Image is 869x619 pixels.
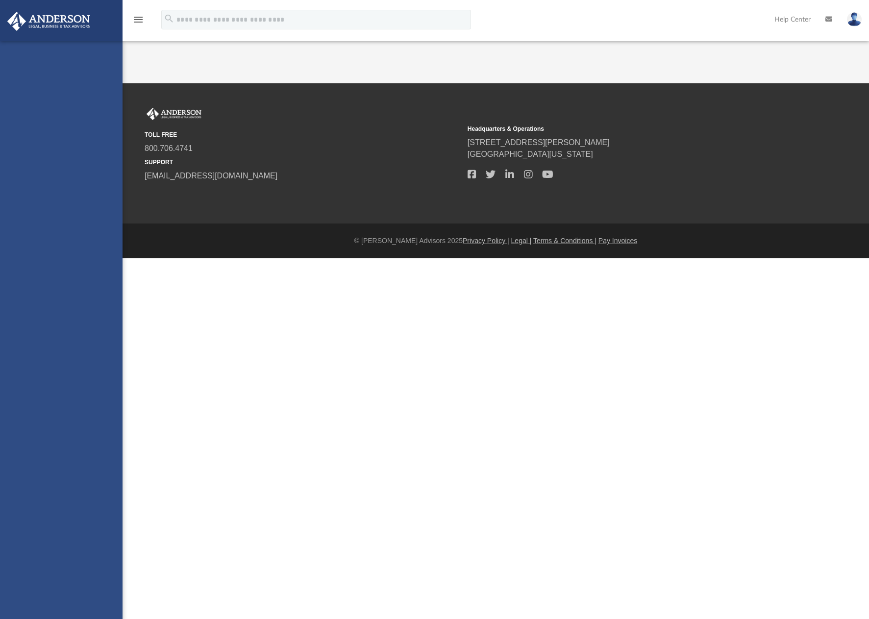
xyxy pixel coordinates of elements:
small: SUPPORT [145,158,461,167]
i: menu [132,14,144,25]
a: Privacy Policy | [463,237,509,245]
small: TOLL FREE [145,130,461,139]
div: © [PERSON_NAME] Advisors 2025 [123,236,869,246]
a: [GEOGRAPHIC_DATA][US_STATE] [468,150,593,158]
img: Anderson Advisors Platinum Portal [4,12,93,31]
img: Anderson Advisors Platinum Portal [145,108,203,121]
a: Legal | [511,237,532,245]
a: 800.706.4741 [145,144,193,152]
a: Terms & Conditions | [533,237,596,245]
a: menu [132,19,144,25]
img: User Pic [847,12,862,26]
a: Pay Invoices [598,237,637,245]
a: [STREET_ADDRESS][PERSON_NAME] [468,138,610,147]
a: [EMAIL_ADDRESS][DOMAIN_NAME] [145,172,277,180]
i: search [164,13,174,24]
small: Headquarters & Operations [468,124,784,133]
